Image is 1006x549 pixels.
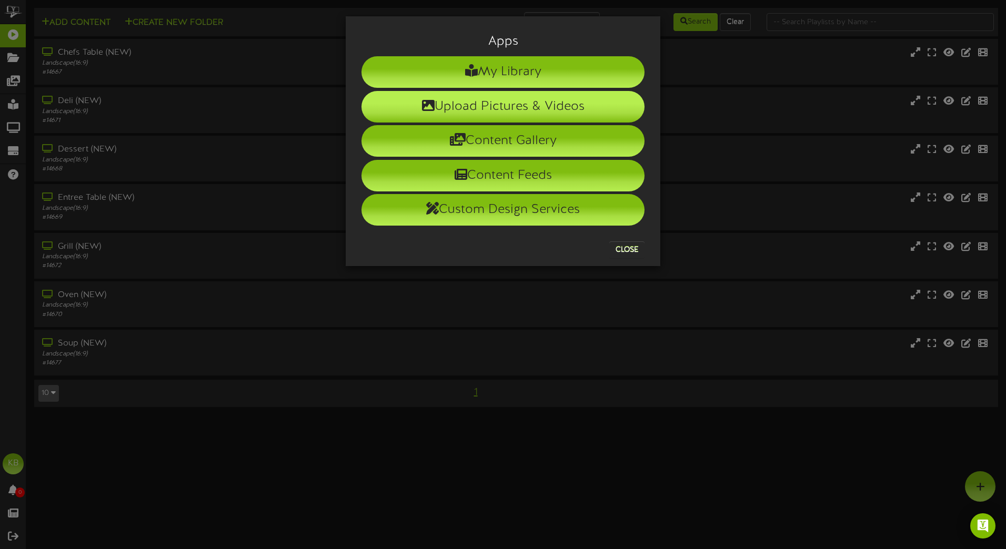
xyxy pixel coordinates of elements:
li: Content Gallery [361,125,645,157]
li: Content Feeds [361,160,645,191]
h3: Apps [361,35,645,48]
li: Custom Design Services [361,194,645,226]
li: My Library [361,56,645,88]
div: Open Intercom Messenger [970,513,995,538]
button: Close [609,241,645,258]
li: Upload Pictures & Videos [361,91,645,123]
